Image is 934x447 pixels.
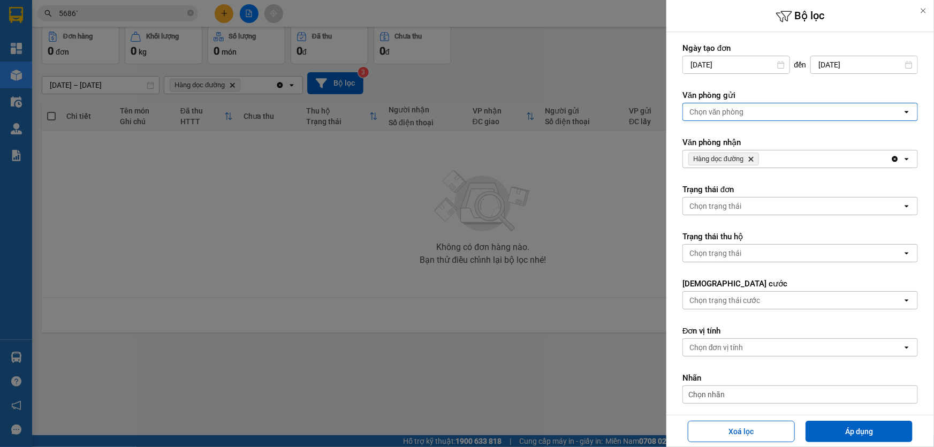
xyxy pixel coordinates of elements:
[13,13,67,67] img: logo.jpg
[794,59,807,70] span: đến
[100,40,447,53] li: Hotline: 1900252555
[682,184,918,195] label: Trạng thái đơn
[811,56,917,73] input: Select a date.
[902,155,911,163] svg: open
[682,137,918,148] label: Văn phòng nhận
[902,296,911,305] svg: open
[689,248,741,259] div: Chọn trạng thái
[688,389,725,400] span: Chọn nhãn
[13,78,125,95] b: GỬI : VP Cổ Đạm
[902,202,911,210] svg: open
[689,295,760,306] div: Chọn trạng thái cước
[100,26,447,40] li: Cổ Đạm, xã [GEOGRAPHIC_DATA], [GEOGRAPHIC_DATA]
[689,201,741,211] div: Chọn trạng thái
[902,108,911,116] svg: open
[683,56,789,73] input: Select a date.
[689,342,743,353] div: Chọn đơn vị tính
[688,421,795,442] button: Xoá lọc
[682,90,918,101] label: Văn phòng gửi
[902,343,911,352] svg: open
[689,107,744,117] div: Chọn văn phòng
[748,156,754,162] svg: Delete
[682,43,918,54] label: Ngày tạo đơn
[682,325,918,336] label: Đơn vị tính
[682,231,918,242] label: Trạng thái thu hộ
[682,373,918,383] label: Nhãn
[761,154,762,164] input: Selected Hàng dọc đường.
[682,278,918,289] label: [DEMOGRAPHIC_DATA] cước
[666,8,934,25] h6: Bộ lọc
[806,421,913,442] button: Áp dụng
[688,153,759,165] span: Hàng dọc đường, close by backspace
[902,249,911,257] svg: open
[693,155,743,163] span: Hàng dọc đường
[891,155,899,163] svg: Clear all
